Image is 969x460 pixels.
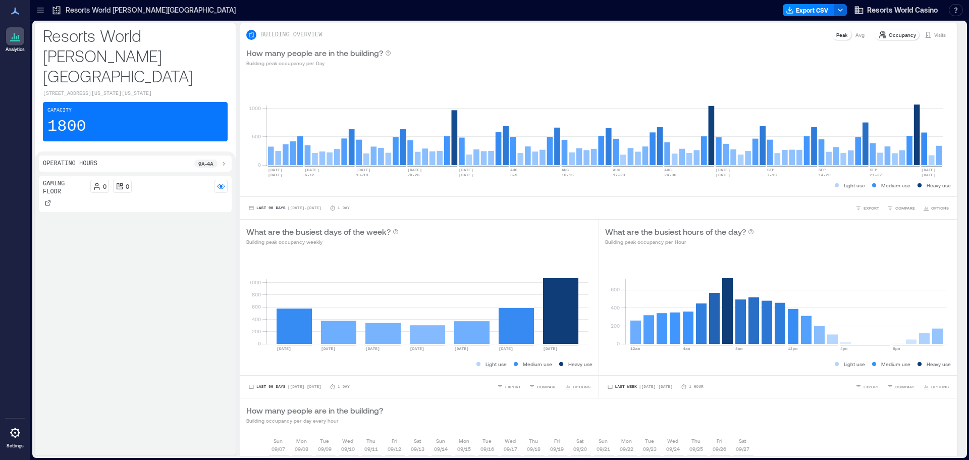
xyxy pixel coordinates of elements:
[666,445,680,453] p: 09/24
[568,360,593,368] p: Heavy use
[3,421,27,452] a: Settings
[783,4,834,16] button: Export CSV
[788,346,797,351] text: 12pm
[667,437,678,445] p: Wed
[853,382,881,392] button: EXPORT
[864,384,879,390] span: EXPORT
[411,445,424,453] p: 09/13
[252,303,261,310] tspan: 600
[260,31,322,39] p: BUILDING OVERVIEW
[246,238,399,246] p: Building peak occupancy weekly
[407,168,422,172] text: [DATE]
[554,437,560,445] p: Fri
[252,291,261,297] tspan: 800
[410,346,424,351] text: [DATE]
[605,226,746,238] p: What are the busiest hours of the day?
[613,168,620,172] text: AUG
[246,59,391,67] p: Building peak occupancy per Day
[103,182,106,190] p: 0
[277,346,291,351] text: [DATE]
[563,382,593,392] button: OPTIONS
[252,328,261,334] tspan: 200
[620,445,633,453] p: 09/22
[664,168,672,172] text: AUG
[716,168,730,172] text: [DATE]
[246,47,383,59] p: How many people are in the building?
[523,360,552,368] p: Medium use
[739,437,746,445] p: Sat
[364,445,378,453] p: 09/11
[664,173,676,177] text: 24-30
[246,417,383,425] p: Building occupancy per day every hour
[407,173,419,177] text: 20-26
[881,360,910,368] p: Medium use
[43,160,97,168] p: Operating Hours
[320,437,329,445] p: Tue
[573,445,587,453] p: 09/20
[717,437,722,445] p: Fri
[934,31,946,39] p: Visits
[321,346,336,351] text: [DATE]
[864,205,879,211] span: EXPORT
[47,107,72,115] p: Capacity
[867,5,938,15] span: Resorts World Casino
[643,445,657,453] p: 09/23
[318,445,332,453] p: 09/09
[43,25,228,86] p: Resorts World [PERSON_NAME][GEOGRAPHIC_DATA]
[258,340,261,346] tspan: 0
[605,382,675,392] button: Last Week |[DATE]-[DATE]
[683,346,690,351] text: 4am
[272,445,285,453] p: 09/07
[927,181,951,189] p: Heavy use
[6,46,25,53] p: Analytics
[889,31,916,39] p: Occupancy
[342,437,353,445] p: Wed
[927,360,951,368] p: Heavy use
[610,286,619,292] tspan: 600
[855,31,865,39] p: Avg
[597,445,610,453] p: 09/21
[885,203,917,213] button: COMPARE
[931,205,949,211] span: OPTIONS
[459,437,469,445] p: Mon
[459,168,473,172] text: [DATE]
[836,31,847,39] p: Peak
[296,437,307,445] p: Mon
[527,445,541,453] p: 09/18
[365,346,380,351] text: [DATE]
[43,180,86,196] p: Gaming Floor
[366,437,375,445] p: Thu
[870,173,882,177] text: 21-27
[482,437,492,445] p: Tue
[819,168,826,172] text: SEP
[252,316,261,322] tspan: 400
[689,445,703,453] p: 09/25
[691,437,701,445] p: Thu
[126,182,129,190] p: 0
[486,360,507,368] p: Light use
[613,173,625,177] text: 17-23
[434,445,448,453] p: 09/14
[840,346,848,351] text: 4pm
[480,445,494,453] p: 09/16
[735,346,743,351] text: 8am
[736,445,749,453] p: 09/27
[274,437,283,445] p: Sun
[47,117,86,137] p: 1800
[457,445,471,453] p: 09/15
[573,384,590,390] span: OPTIONS
[844,360,865,368] p: Light use
[338,205,350,211] p: 1 Day
[630,346,640,351] text: 12am
[7,443,24,449] p: Settings
[249,279,261,285] tspan: 1000
[268,168,283,172] text: [DATE]
[3,24,28,56] a: Analytics
[246,404,383,417] p: How many people are in the building?
[550,445,564,453] p: 09/19
[921,173,936,177] text: [DATE]
[870,168,878,172] text: SEP
[853,203,881,213] button: EXPORT
[388,445,401,453] p: 09/12
[338,384,350,390] p: 1 Day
